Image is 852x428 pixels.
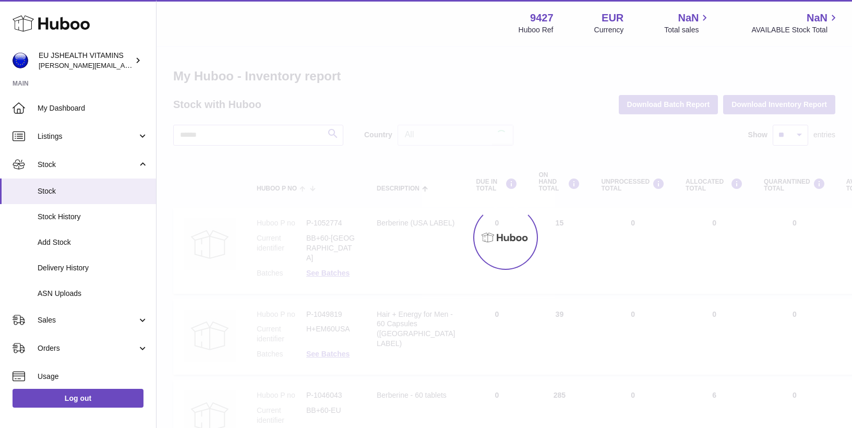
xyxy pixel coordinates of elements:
[38,186,148,196] span: Stock
[807,11,827,25] span: NaN
[39,61,209,69] span: [PERSON_NAME][EMAIL_ADDRESS][DOMAIN_NAME]
[38,237,148,247] span: Add Stock
[678,11,699,25] span: NaN
[13,53,28,68] img: laura@jessicasepel.com
[38,160,137,170] span: Stock
[519,25,554,35] div: Huboo Ref
[38,289,148,299] span: ASN Uploads
[38,372,148,382] span: Usage
[13,389,143,408] a: Log out
[38,212,148,222] span: Stock History
[38,343,137,353] span: Orders
[664,25,711,35] span: Total sales
[751,11,839,35] a: NaN AVAILABLE Stock Total
[38,263,148,273] span: Delivery History
[39,51,133,70] div: EU JSHEALTH VITAMINS
[594,25,624,35] div: Currency
[38,315,137,325] span: Sales
[664,11,711,35] a: NaN Total sales
[38,132,137,141] span: Listings
[602,11,623,25] strong: EUR
[751,25,839,35] span: AVAILABLE Stock Total
[530,11,554,25] strong: 9427
[38,103,148,113] span: My Dashboard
